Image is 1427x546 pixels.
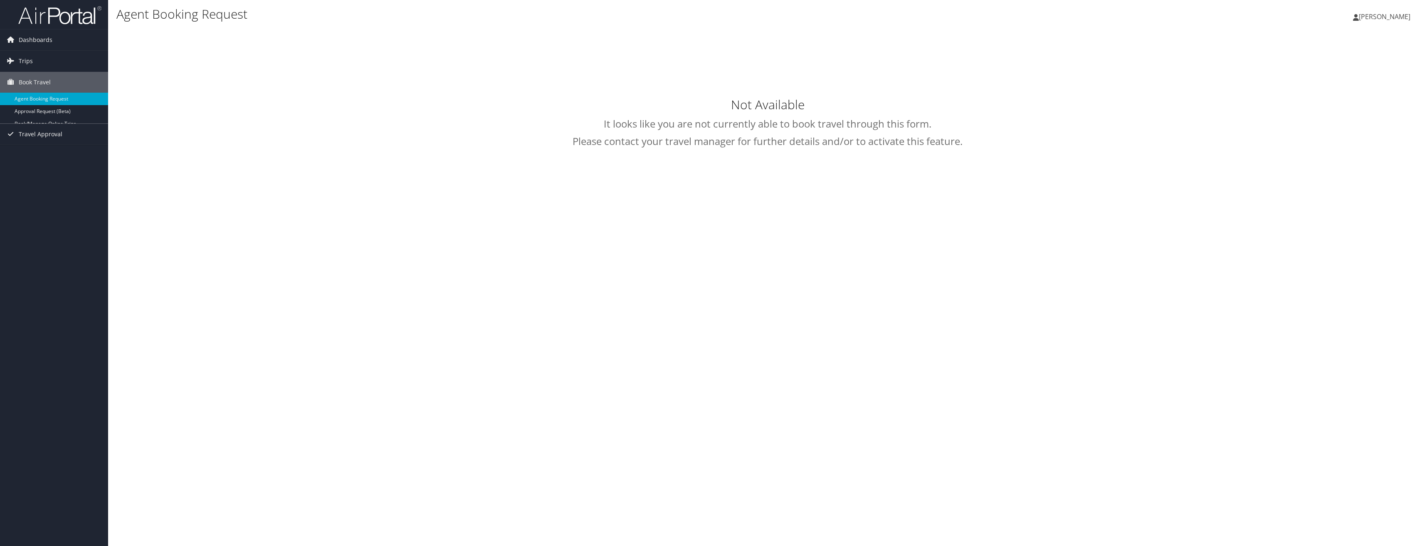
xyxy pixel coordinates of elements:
[19,51,33,71] span: Trips
[18,5,101,25] img: airportal-logo.png
[118,96,1417,113] h1: Not Available
[19,124,62,145] span: Travel Approval
[118,134,1417,148] h2: Please contact your travel manager for further details and/or to activate this feature.
[1359,12,1410,21] span: [PERSON_NAME]
[19,30,52,50] span: Dashboards
[118,117,1417,131] h2: It looks like you are not currently able to book travel through this form.
[1353,4,1419,29] a: [PERSON_NAME]
[19,72,51,93] span: Book Travel
[116,5,985,23] h1: Agent Booking Request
